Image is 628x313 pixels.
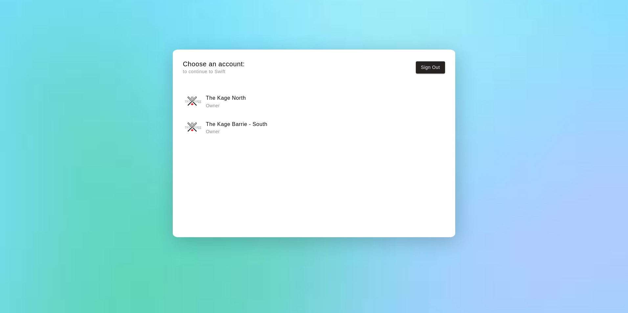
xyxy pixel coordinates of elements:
img: The Kage North [185,93,201,110]
p: to continue to Swift [183,68,245,75]
button: The Kage NorthThe Kage North Owner [183,91,445,112]
button: The Kage Barrie - SouthThe Kage Barrie - South Owner [183,117,445,138]
p: Owner [206,128,267,135]
h5: Choose an account: [183,60,245,69]
img: The Kage Barrie - South [185,119,201,136]
h6: The Kage Barrie - South [206,120,267,129]
h6: The Kage North [206,94,246,102]
p: Owner [206,102,246,109]
button: Sign Out [416,61,445,73]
